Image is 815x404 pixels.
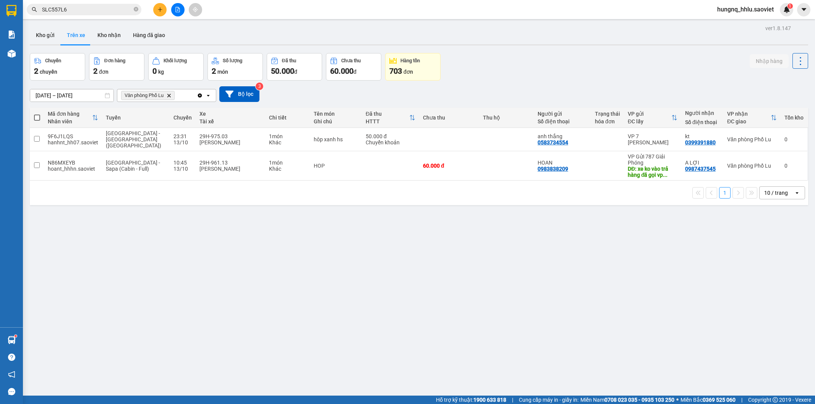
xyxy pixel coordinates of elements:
[175,7,180,12] span: file-add
[750,54,789,68] button: Nhập hàng
[483,115,530,121] div: Thu hộ
[217,69,228,75] span: món
[676,398,679,401] span: ⚪️
[99,69,109,75] span: đơn
[127,26,171,44] button: Hàng đã giao
[595,111,620,117] div: Trạng thái
[189,3,202,16] button: aim
[538,111,587,117] div: Người gửi
[703,397,736,403] strong: 0369 525 060
[45,58,61,63] div: Chuyến
[269,139,306,145] div: Khác
[400,58,420,63] div: Hàng tồn
[106,130,161,149] span: [GEOGRAPHIC_DATA] - [GEOGRAPHIC_DATA] ([GEOGRAPHIC_DATA])
[436,396,506,404] span: Hỗ trợ kỹ thuật:
[48,139,98,145] div: hanhnt_hh07.saoviet
[723,108,781,128] th: Toggle SortBy
[219,86,259,102] button: Bộ lọc
[719,187,731,199] button: 1
[173,160,192,166] div: 10:45
[48,118,92,124] div: Nhân viên
[48,133,98,139] div: 9F6J1LQS
[271,66,294,76] span: 50.000
[423,163,475,169] div: 60.000 đ
[314,163,358,169] div: HOP
[30,89,113,102] input: Select a date range.
[153,3,167,16] button: plus
[787,3,793,9] sup: 1
[538,133,587,139] div: anh thắng
[538,166,568,172] div: 0983838209
[628,133,677,145] div: VP 7 [PERSON_NAME]
[519,396,578,404] span: Cung cấp máy in - giấy in:
[784,115,804,121] div: Tồn kho
[389,66,402,76] span: 703
[193,7,198,12] span: aim
[106,115,166,121] div: Tuyến
[685,166,716,172] div: 0987437545
[157,7,163,12] span: plus
[207,53,263,81] button: Số lượng2món
[269,133,306,139] div: 1 món
[727,118,771,124] div: ĐC giao
[789,3,791,9] span: 1
[223,58,242,63] div: Số lượng
[512,396,513,404] span: |
[366,139,415,145] div: Chuyển khoản
[199,166,261,172] div: [PERSON_NAME]
[628,166,677,178] div: DĐ: xe ko vào trả hàng đã gọi vp nhận hàng giải phóng nhờ check
[173,115,192,121] div: Chuyến
[121,91,175,100] span: Văn phòng Phố Lu, close by backspace
[538,160,587,166] div: HOAN
[164,58,187,63] div: Khối lượng
[366,118,409,124] div: HTTT
[681,396,736,404] span: Miền Bắc
[212,66,216,76] span: 2
[267,53,322,81] button: Đã thu50.000đ
[8,31,16,39] img: solution-icon
[685,133,719,139] div: kt
[125,92,164,99] span: Văn phòng Phố Lu
[314,136,358,142] div: hôp xanh hs
[473,397,506,403] strong: 1900 633 818
[685,110,719,116] div: Người nhận
[628,118,671,124] div: ĐC lấy
[773,397,778,402] span: copyright
[538,118,587,124] div: Số điện thoại
[628,154,677,166] div: VP Gửi 787 Giải Phóng
[30,26,61,44] button: Kho gửi
[152,66,157,76] span: 0
[362,108,419,128] th: Toggle SortBy
[269,160,306,166] div: 1 món
[385,53,441,81] button: Hàng tồn703đơn
[366,133,415,139] div: 50.000 đ
[764,189,788,197] div: 10 / trang
[48,160,98,166] div: N86MXEYB
[158,69,164,75] span: kg
[134,7,138,11] span: close-circle
[314,118,358,124] div: Ghi chú
[91,26,127,44] button: Kho nhận
[199,111,261,117] div: Xe
[8,371,15,378] span: notification
[205,92,211,99] svg: open
[628,111,671,117] div: VP gửi
[40,69,57,75] span: chuyến
[604,397,674,403] strong: 0708 023 035 - 0935 103 250
[282,58,296,63] div: Đã thu
[353,69,356,75] span: đ
[197,92,203,99] svg: Clear all
[61,26,91,44] button: Trên xe
[783,6,790,13] img: icon-new-feature
[784,163,804,169] div: 0
[15,335,17,337] sup: 1
[685,160,719,166] div: A LỢI
[8,336,16,344] img: warehouse-icon
[104,58,125,63] div: Đơn hàng
[685,119,719,125] div: Số điện thoại
[624,108,681,128] th: Toggle SortBy
[580,396,674,404] span: Miền Nam
[173,133,192,139] div: 23:31
[30,53,85,81] button: Chuyến2chuyến
[199,160,261,166] div: 29H-961.13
